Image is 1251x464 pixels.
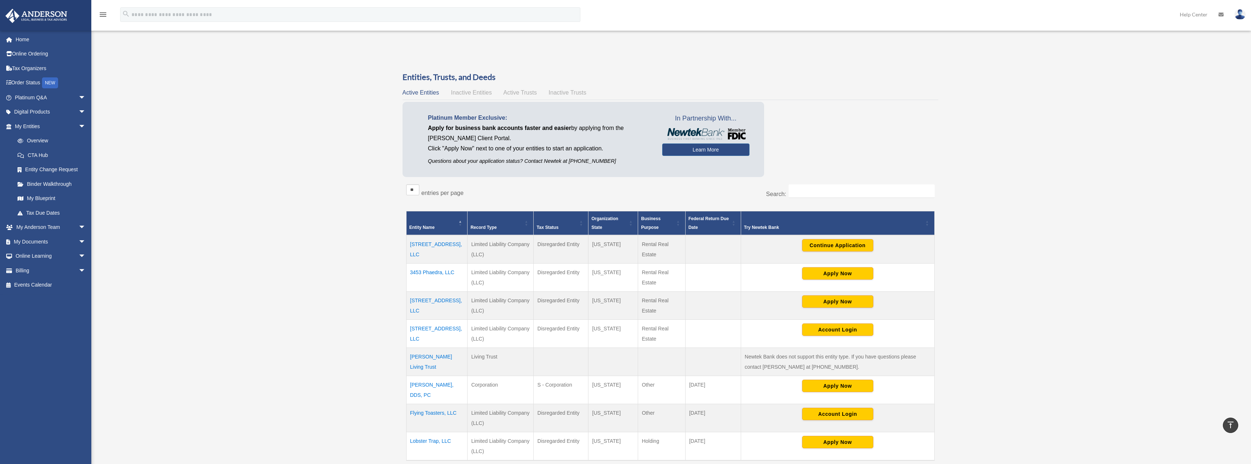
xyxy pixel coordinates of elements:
[685,211,741,235] th: Federal Return Due Date: Activate to sort
[406,348,468,376] td: [PERSON_NAME] Living Trust
[534,404,588,432] td: Disregarded Entity
[406,211,468,235] th: Entity Name: Activate to invert sorting
[503,89,537,96] span: Active Trusts
[549,89,586,96] span: Inactive Trusts
[1223,418,1238,433] a: vertical_align_top
[534,235,588,264] td: Disregarded Entity
[422,190,464,196] label: entries per page
[79,90,93,105] span: arrow_drop_down
[641,216,660,230] span: Business Purpose
[5,234,97,249] a: My Documentsarrow_drop_down
[5,249,97,264] a: Online Learningarrow_drop_down
[689,216,729,230] span: Federal Return Due Date
[5,61,97,76] a: Tax Organizers
[403,72,938,83] h3: Entities, Trusts, and Deeds
[534,292,588,320] td: Disregarded Entity
[802,436,873,448] button: Apply Now
[406,264,468,292] td: 3453 Phaedra, LLC
[534,264,588,292] td: Disregarded Entity
[534,211,588,235] th: Tax Status: Activate to sort
[638,235,685,264] td: Rental Real Estate
[802,295,873,308] button: Apply Now
[79,234,93,249] span: arrow_drop_down
[588,376,638,404] td: [US_STATE]
[638,211,685,235] th: Business Purpose: Activate to sort
[588,320,638,348] td: [US_STATE]
[537,225,558,230] span: Tax Status
[5,32,97,47] a: Home
[5,90,97,105] a: Platinum Q&Aarrow_drop_down
[802,411,873,417] a: Account Login
[802,239,873,252] button: Continue Application
[406,432,468,461] td: Lobster Trap, LLC
[468,348,534,376] td: Living Trust
[802,267,873,280] button: Apply Now
[99,13,107,19] a: menu
[5,105,97,119] a: Digital Productsarrow_drop_down
[10,177,93,191] a: Binder Walkthrough
[588,211,638,235] th: Organization State: Activate to sort
[42,77,58,88] div: NEW
[588,264,638,292] td: [US_STATE]
[403,89,439,96] span: Active Entities
[468,264,534,292] td: Limited Liability Company (LLC)
[406,404,468,432] td: Flying Toasters, LLC
[406,376,468,404] td: [PERSON_NAME], DDS, PC
[5,278,97,292] a: Events Calendar
[5,47,97,61] a: Online Ordering
[802,408,873,420] button: Account Login
[5,263,97,278] a: Billingarrow_drop_down
[468,320,534,348] td: Limited Liability Company (LLC)
[638,320,685,348] td: Rental Real Estate
[685,404,741,432] td: [DATE]
[766,191,786,197] label: Search:
[406,235,468,264] td: [STREET_ADDRESS], LLC
[428,125,571,131] span: Apply for business bank accounts faster and easier
[468,404,534,432] td: Limited Liability Company (LLC)
[638,292,685,320] td: Rental Real Estate
[591,216,618,230] span: Organization State
[802,326,873,332] a: Account Login
[468,432,534,461] td: Limited Liability Company (LLC)
[802,380,873,392] button: Apply Now
[666,128,746,140] img: NewtekBankLogoSM.png
[5,119,93,134] a: My Entitiesarrow_drop_down
[741,348,934,376] td: Newtek Bank does not support this entity type. If you have questions please contact [PERSON_NAME]...
[662,113,750,124] span: In Partnership With...
[79,220,93,235] span: arrow_drop_down
[534,432,588,461] td: Disregarded Entity
[638,432,685,461] td: Holding
[10,206,93,220] a: Tax Due Dates
[428,123,651,143] p: by applying from the [PERSON_NAME] Client Portal.
[122,10,130,18] i: search
[588,235,638,264] td: [US_STATE]
[534,376,588,404] td: S - Corporation
[468,235,534,264] td: Limited Liability Company (LLC)
[534,320,588,348] td: Disregarded Entity
[744,223,923,232] div: Try Newtek Bank
[406,292,468,320] td: [STREET_ADDRESS], LLC
[79,249,93,264] span: arrow_drop_down
[685,432,741,461] td: [DATE]
[428,143,651,154] p: Click "Apply Now" next to one of your entities to start an application.
[99,10,107,19] i: menu
[3,9,69,23] img: Anderson Advisors Platinum Portal
[741,211,934,235] th: Try Newtek Bank : Activate to sort
[588,432,638,461] td: [US_STATE]
[468,376,534,404] td: Corporation
[5,76,97,91] a: Order StatusNEW
[79,119,93,134] span: arrow_drop_down
[468,292,534,320] td: Limited Liability Company (LLC)
[79,105,93,120] span: arrow_drop_down
[588,404,638,432] td: [US_STATE]
[10,191,93,206] a: My Blueprint
[428,157,651,166] p: Questions about your application status? Contact Newtek at [PHONE_NUMBER]
[409,225,435,230] span: Entity Name
[5,220,97,235] a: My Anderson Teamarrow_drop_down
[406,320,468,348] td: [STREET_ADDRESS], LLC
[10,148,93,162] a: CTA Hub
[685,376,741,404] td: [DATE]
[638,264,685,292] td: Rental Real Estate
[588,292,638,320] td: [US_STATE]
